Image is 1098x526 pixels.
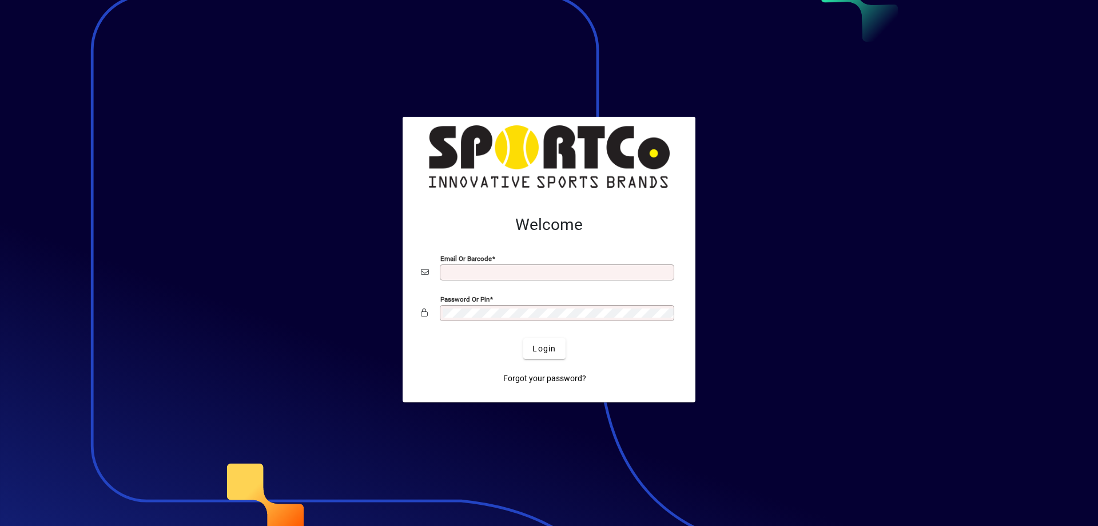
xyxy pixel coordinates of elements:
[499,368,591,389] a: Forgot your password?
[440,295,490,303] mat-label: Password or Pin
[523,338,565,359] button: Login
[421,215,677,235] h2: Welcome
[532,343,556,355] span: Login
[440,255,492,263] mat-label: Email or Barcode
[503,373,586,385] span: Forgot your password?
